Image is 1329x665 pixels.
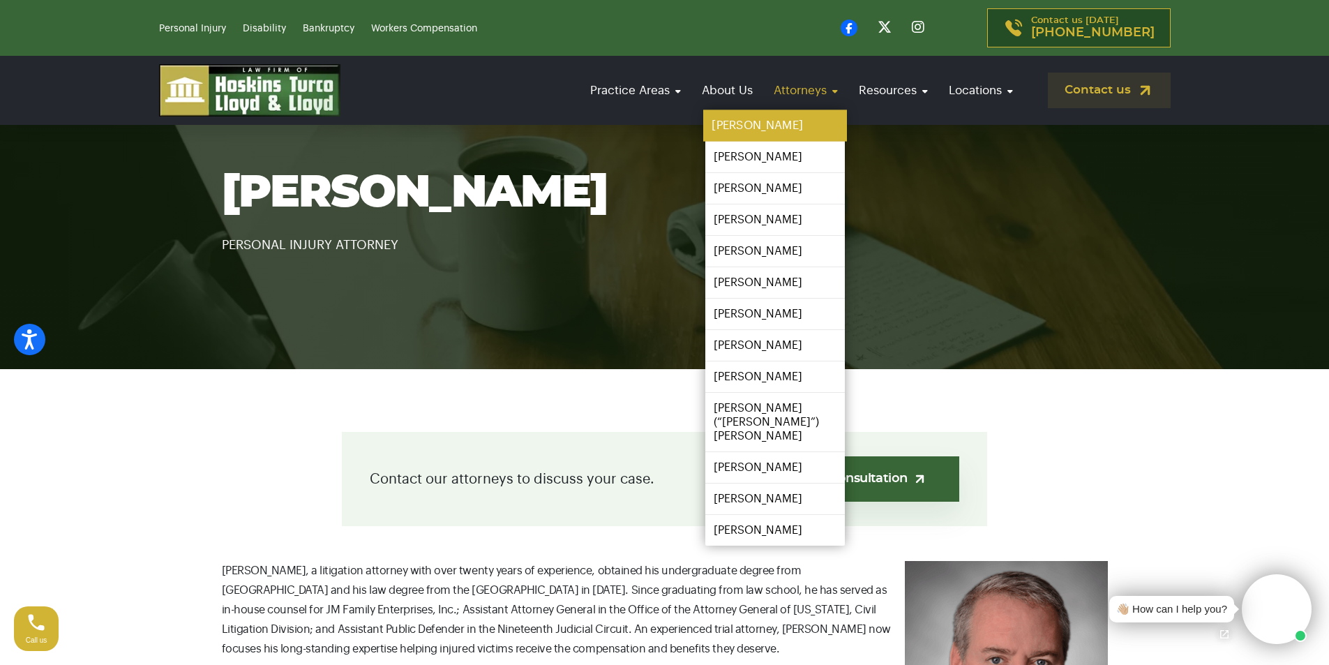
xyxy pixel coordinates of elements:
[705,361,845,392] a: [PERSON_NAME]
[705,515,845,546] a: [PERSON_NAME]
[705,330,845,361] a: [PERSON_NAME]
[303,24,354,33] a: Bankruptcy
[243,24,286,33] a: Disability
[1210,620,1239,649] a: Open chat
[222,561,1108,659] p: [PERSON_NAME], a litigation attorney with over twenty years of experience, obtained his undergrad...
[705,142,845,172] a: [PERSON_NAME]
[222,218,1108,255] p: PERSONAL INJURY ATTORNEY
[705,484,845,514] a: [PERSON_NAME]
[705,452,845,483] a: [PERSON_NAME]
[735,456,959,502] a: Get a free consultation
[159,24,226,33] a: Personal Injury
[1031,16,1155,40] p: Contact us [DATE]
[222,169,1108,218] h1: [PERSON_NAME]
[767,70,845,110] a: Attorneys
[705,393,845,451] a: [PERSON_NAME] (“[PERSON_NAME]”) [PERSON_NAME]
[705,236,845,267] a: [PERSON_NAME]
[1116,602,1227,618] div: 👋🏼 How can I help you?
[913,472,927,486] img: arrow-up-right-light.svg
[342,432,987,526] div: Contact our attorneys to discuss your case.
[371,24,477,33] a: Workers Compensation
[705,204,845,235] a: [PERSON_NAME]
[1048,73,1171,108] a: Contact us
[695,70,760,110] a: About Us
[26,636,47,644] span: Call us
[852,70,935,110] a: Resources
[703,110,847,142] a: [PERSON_NAME]
[159,64,340,117] img: logo
[1031,26,1155,40] span: [PHONE_NUMBER]
[583,70,688,110] a: Practice Areas
[705,173,845,204] a: [PERSON_NAME]
[705,267,845,298] a: [PERSON_NAME]
[705,299,845,329] a: [PERSON_NAME]
[942,70,1020,110] a: Locations
[987,8,1171,47] a: Contact us [DATE][PHONE_NUMBER]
